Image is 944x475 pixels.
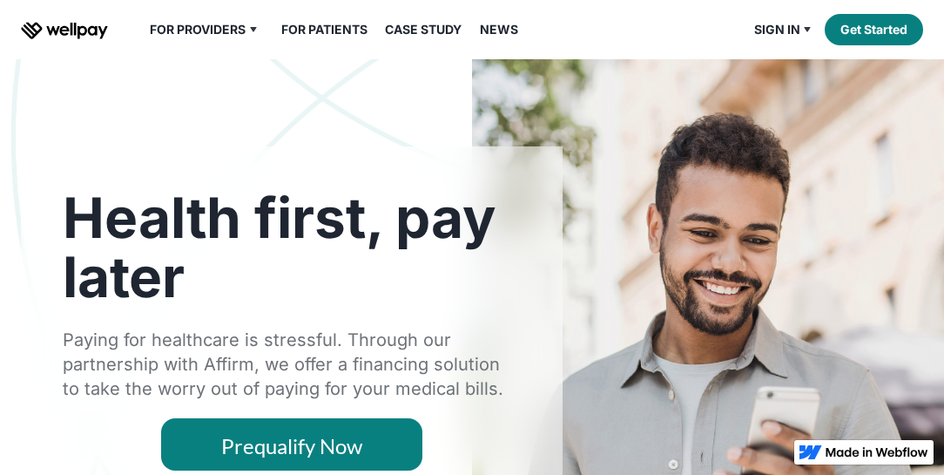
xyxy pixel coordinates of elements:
div: For Providers [139,19,271,40]
a: Get Started [825,14,923,45]
h1: Health first, pay later [63,188,521,307]
div: Paying for healthcare is stressful. Through our partnership with Affirm, we offer a financing sol... [63,328,521,401]
a: News [469,19,529,40]
a: Case Study [374,19,472,40]
img: Made in Webflow [826,447,928,458]
div: Sign in [744,19,826,40]
a: Prequalify Now [161,418,422,471]
a: For Patients [271,19,378,40]
div: Sign in [754,19,800,40]
div: For Providers [150,19,246,40]
a: home [21,19,108,40]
